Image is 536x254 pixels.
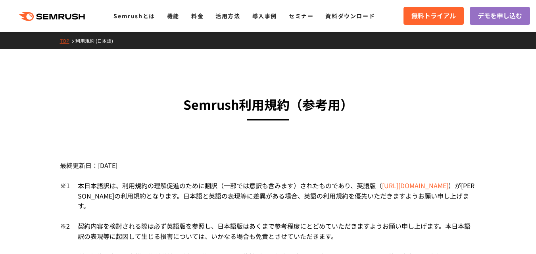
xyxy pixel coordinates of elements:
[470,7,530,25] a: デモを申し込む
[289,12,313,20] a: セミナー
[78,181,475,210] span: が[PERSON_NAME]の利用規約となります。日本語と英語の表現等に差異がある場合、英語の利用規約を優先いただきますようお願い申し上げます。
[78,181,376,190] span: 本日本語訳は、利用規約の理解促進のために翻訳（一部では意訳も含みます）されたものであり、英語版
[403,7,464,25] a: 無料トライアル
[411,11,456,21] span: 無料トライアル
[60,37,75,44] a: TOP
[215,12,240,20] a: 活用方法
[167,12,179,20] a: 機能
[382,181,448,190] a: [URL][DOMAIN_NAME]
[478,11,522,21] span: デモを申し込む
[325,12,375,20] a: 資料ダウンロード
[60,221,70,252] div: ※2
[252,12,277,20] a: 導入事例
[75,37,119,44] a: 利用規約 (日本語)
[70,221,476,252] div: 契約内容を検討される際は必ず英語版を参照し、日本語版はあくまで参考程度にとどめていただきますようお願い申し上げます。本日本語訳の表現等に起因して生じる損害については、いかなる場合も免責とさせてい...
[60,181,70,221] div: ※1
[113,12,155,20] a: Semrushとは
[60,146,476,181] div: 最終更新日：[DATE]
[60,94,476,115] h3: Semrush利用規約 （参考用）
[376,181,455,190] span: （ ）
[191,12,204,20] a: 料金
